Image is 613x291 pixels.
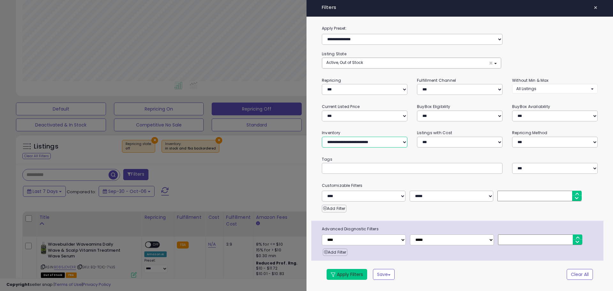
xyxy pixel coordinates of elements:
small: Inventory [322,130,340,135]
span: × [594,3,598,12]
small: Without Min & Max [512,78,549,83]
button: Add Filter [323,249,347,256]
span: × [489,60,493,66]
button: All Listings [512,84,598,93]
span: Advanced Diagnostic Filters [317,226,603,233]
small: Listings with Cost [417,130,452,135]
small: Tags [317,156,602,163]
small: Listing State [322,51,346,57]
small: Current Listed Price [322,104,359,109]
button: Apply Filters [327,269,367,280]
span: All Listings [516,86,536,91]
button: Add Filter [322,205,346,212]
span: Active, Out of Stock [326,60,363,65]
small: Fulfillment Channel [417,78,456,83]
small: Repricing [322,78,341,83]
small: BuyBox Eligibility [417,104,450,109]
small: BuyBox Availability [512,104,550,109]
small: Customizable Filters [317,182,602,189]
button: × [591,3,600,12]
button: Clear All [567,269,593,280]
button: Save [373,269,395,280]
button: Active, Out of Stock × [322,58,501,68]
small: Repricing Method [512,130,548,135]
label: Apply Preset: [317,25,602,32]
h4: Filters [322,5,598,10]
